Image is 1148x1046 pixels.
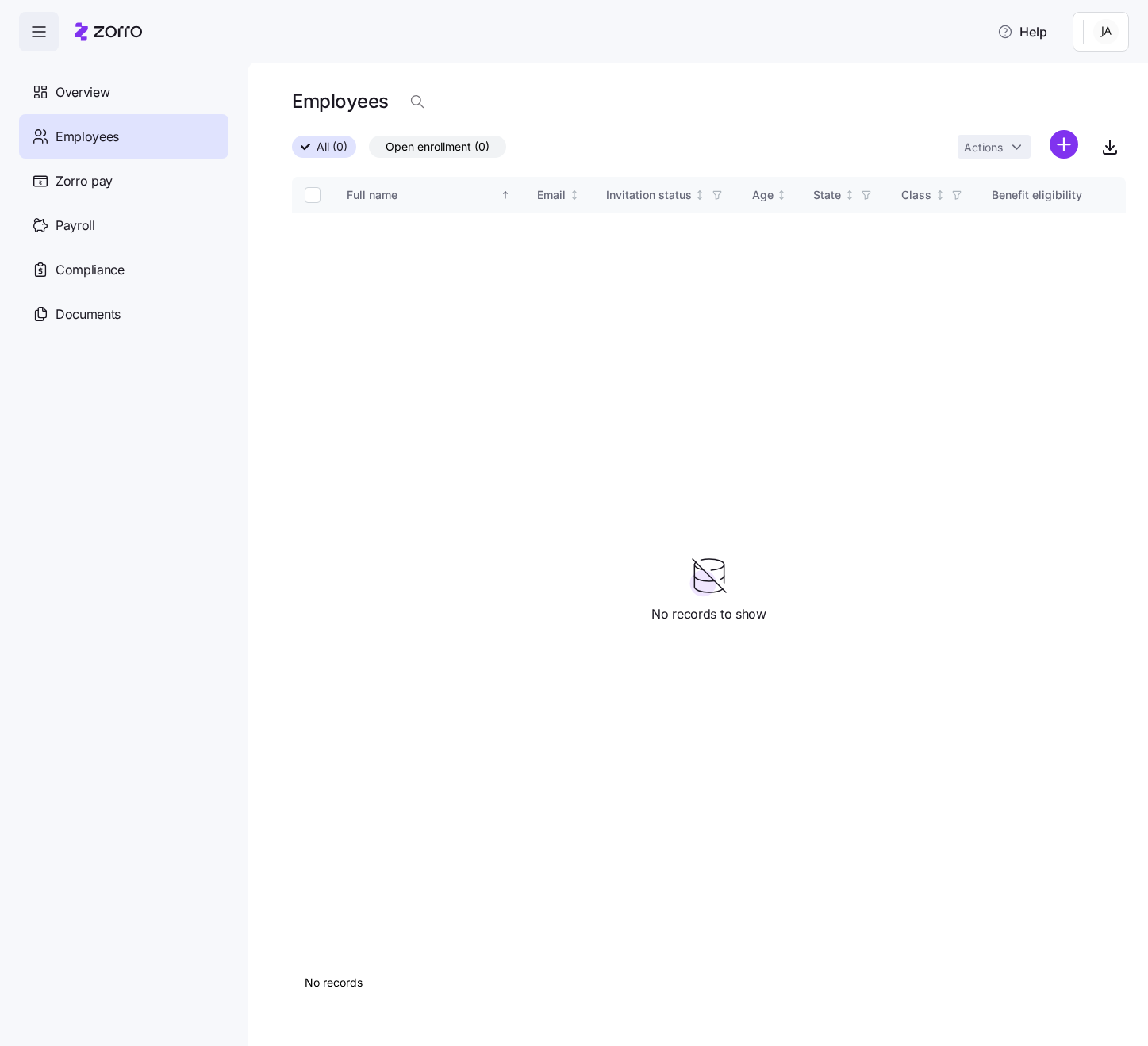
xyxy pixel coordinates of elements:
[569,190,580,201] div: Not sorted
[985,16,1060,48] button: Help
[334,177,524,213] th: Full nameSorted ascending
[958,135,1031,159] button: Actions
[347,186,497,204] div: Full name
[889,177,979,213] th: ClassNot sorted
[292,89,389,113] h1: Employees
[776,190,787,201] div: Not sorted
[651,604,766,624] span: No records to show
[56,171,113,191] span: Zorro pay
[19,159,228,203] a: Zorro pay
[801,177,889,213] th: StateNot sorted
[537,186,566,204] div: Email
[500,190,511,201] div: Sorted ascending
[964,142,1003,153] span: Actions
[317,136,347,157] span: All (0)
[901,186,931,204] div: Class
[56,305,121,324] span: Documents
[694,190,705,201] div: Not sorted
[19,247,228,292] a: Compliance
[606,186,692,204] div: Invitation status
[997,22,1047,41] span: Help
[1050,130,1078,159] svg: add icon
[386,136,490,157] span: Open enrollment (0)
[56,127,119,147] span: Employees
[19,70,228,114] a: Overview
[524,177,593,213] th: EmailNot sorted
[56,216,95,236] span: Payroll
[305,187,321,203] input: Select all records
[305,975,1113,990] div: No records
[19,292,228,336] a: Documents
[739,177,801,213] th: AgeNot sorted
[844,190,855,201] div: Not sorted
[813,186,841,204] div: State
[593,177,739,213] th: Invitation statusNot sorted
[19,203,228,247] a: Payroll
[935,190,946,201] div: Not sorted
[752,186,774,204] div: Age
[19,114,228,159] a: Employees
[56,260,125,280] span: Compliance
[56,82,109,102] span: Overview
[1093,19,1119,44] img: c4d3d487c9e10b8cc10e084df370a1a2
